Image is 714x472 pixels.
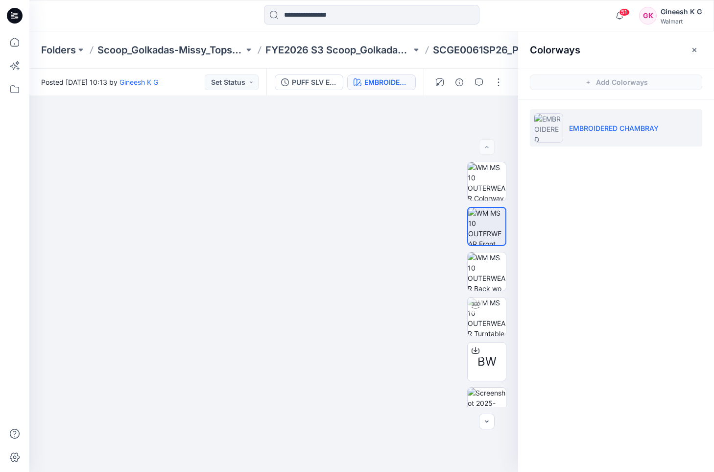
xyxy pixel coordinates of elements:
[41,77,158,87] span: Posted [DATE] 10:13 by
[275,75,343,90] button: PUFF SLV EYELET JACKET
[468,252,506,291] img: WM MS 10 OUTERWEAR Back wo Avatar
[292,77,337,88] div: PUFF SLV EYELET JACKET
[468,298,506,336] img: WM MS 10 OUTERWEAR Turntable with Avatar
[639,7,657,25] div: GK
[41,43,76,57] a: Folders
[468,388,506,426] img: Screenshot 2025-04-19 162456
[265,43,412,57] a: FYE2026 S3 Scoop_Golkadas-Missy_Tops Bottoms Dresses Board
[468,208,505,245] img: WM MS 10 OUTERWEAR Front wo Avatar
[29,39,519,472] img: eyJhbGciOiJIUzI1NiIsImtpZCI6IjAiLCJzbHQiOiJzZXMiLCJ0eXAiOiJKV1QifQ.eyJkYXRhIjp7InR5cGUiOiJzdG9yYW...
[364,77,409,88] div: EMBROIDERED CHAMBRAY
[569,123,659,133] p: EMBROIDERED CHAMBRAY
[119,78,158,86] a: Gineesh K G
[534,113,563,143] img: EMBROIDERED CHAMBRAY
[468,162,506,200] img: WM MS 10 OUTERWEAR Colorway wo Avatar
[661,6,702,18] div: Gineesh K G
[97,43,244,57] a: Scoop_Golkadas-Missy_Tops Bottoms Dresses
[530,44,580,56] h2: Colorways
[661,18,702,25] div: Walmart
[619,8,630,16] span: 51
[477,353,497,371] span: BW
[433,43,579,57] p: SCGE0061SP26_PUFF SLV EYELET JACKET
[452,75,467,90] button: Details
[347,75,416,90] button: EMBROIDERED CHAMBRAY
